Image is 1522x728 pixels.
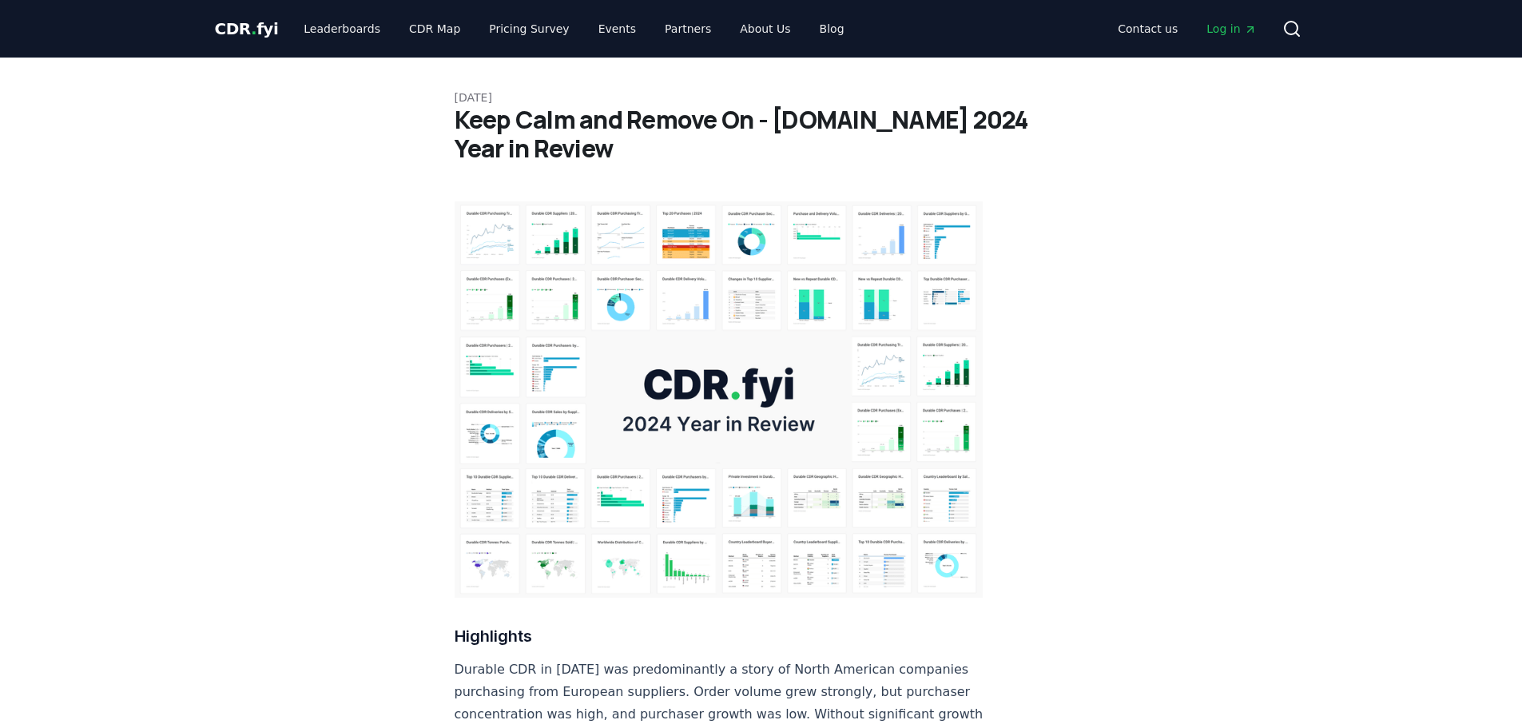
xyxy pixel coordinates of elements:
[455,201,984,598] img: blog post image
[1105,14,1190,43] a: Contact us
[291,14,856,43] nav: Main
[251,19,256,38] span: .
[586,14,649,43] a: Events
[455,623,984,649] h3: Highlights
[455,90,1068,105] p: [DATE]
[1206,21,1256,37] span: Log in
[215,19,279,38] span: CDR fyi
[291,14,393,43] a: Leaderboards
[807,14,857,43] a: Blog
[396,14,473,43] a: CDR Map
[652,14,724,43] a: Partners
[215,18,279,40] a: CDR.fyi
[727,14,803,43] a: About Us
[476,14,582,43] a: Pricing Survey
[455,105,1068,163] h1: Keep Calm and Remove On - [DOMAIN_NAME] 2024 Year in Review
[1194,14,1269,43] a: Log in
[1105,14,1269,43] nav: Main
